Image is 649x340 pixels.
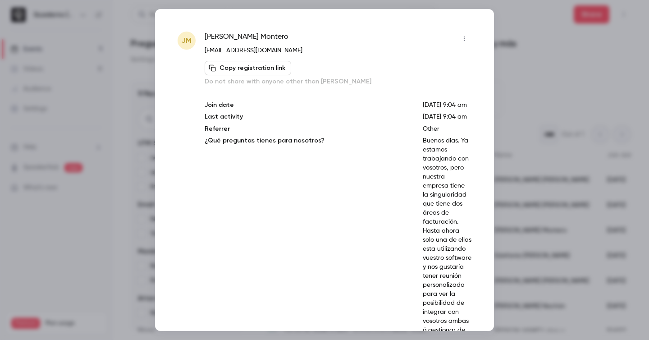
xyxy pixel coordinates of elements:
[205,61,291,75] button: Copy registration link
[205,77,471,86] p: Do not share with anyone other than [PERSON_NAME]
[205,112,408,122] p: Last activity
[205,124,408,133] p: Referrer
[205,101,408,110] p: Join date
[205,32,288,46] span: [PERSON_NAME] Montero
[205,47,302,54] a: [EMAIL_ADDRESS][DOMAIN_NAME]
[423,101,471,110] p: [DATE] 9:04 am
[182,35,192,46] span: JM
[423,124,471,133] p: Other
[423,114,467,120] span: [DATE] 9:04 am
